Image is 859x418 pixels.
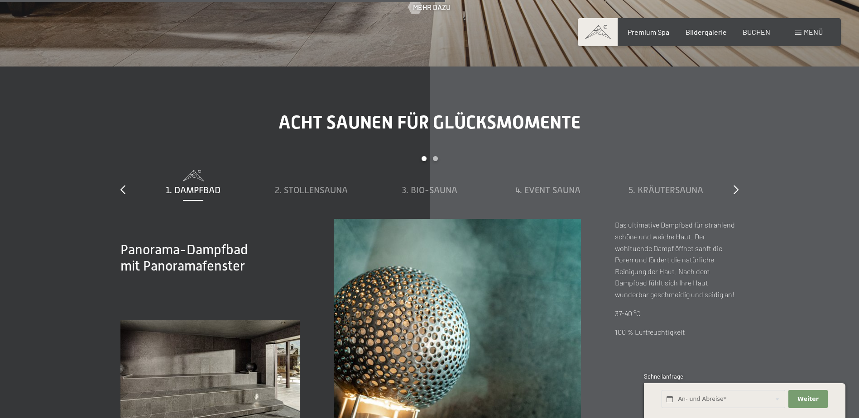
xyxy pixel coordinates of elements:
[433,156,438,161] div: Carousel Page 2
[134,156,725,170] div: Carousel Pagination
[615,219,739,300] p: Das ultimative Dampfbad für strahlend schöne und weiche Haut. Der wohltuende Dampf öffnet sanft d...
[788,390,827,408] button: Weiter
[797,395,819,403] span: Weiter
[629,185,703,195] span: 5. Kräutersauna
[166,185,221,195] span: 1. Dampfbad
[515,185,581,195] span: 4. Event Sauna
[615,308,739,319] p: 37-40 °C
[413,2,451,12] span: Mehr dazu
[275,185,348,195] span: 2. Stollensauna
[422,156,427,161] div: Carousel Page 1 (Current Slide)
[628,28,669,36] a: Premium Spa
[402,185,457,195] span: 3. Bio-Sauna
[686,28,727,36] a: Bildergalerie
[278,112,581,133] span: Acht Saunen für Glücksmomente
[644,373,683,380] span: Schnellanfrage
[743,28,770,36] a: BUCHEN
[804,28,823,36] span: Menü
[615,326,739,338] p: 100 % Luftfeuchtigkeit
[120,242,248,274] span: Panorama-Dampfbad mit Panoramafenster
